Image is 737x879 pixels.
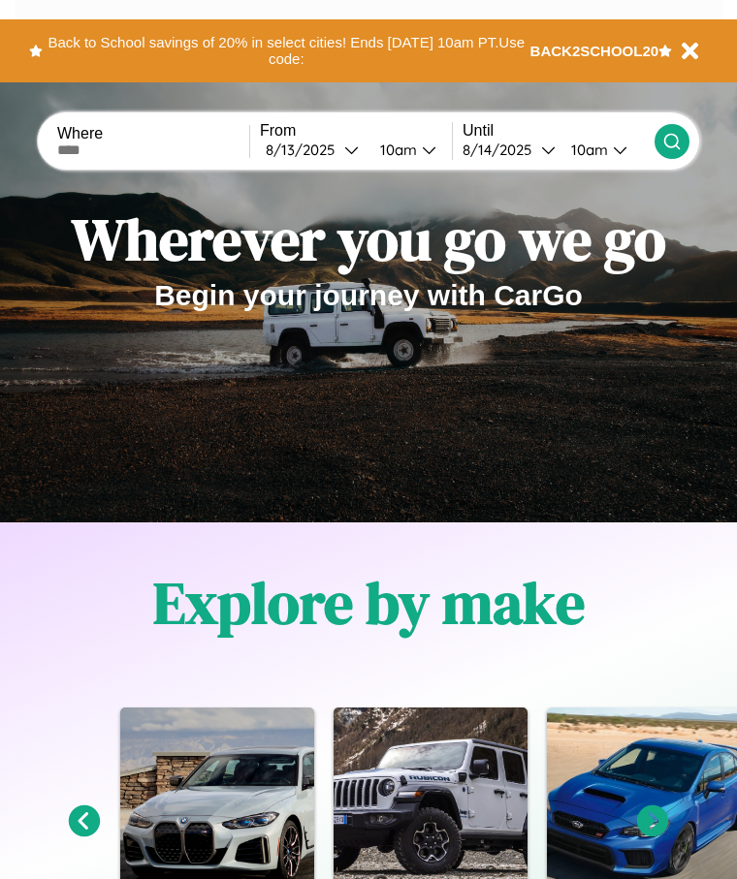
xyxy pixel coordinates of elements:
div: 10am [561,141,613,159]
label: Until [463,122,655,140]
label: Where [57,125,249,142]
button: 10am [556,140,655,160]
b: BACK2SCHOOL20 [530,43,659,59]
div: 8 / 13 / 2025 [266,141,344,159]
button: Back to School savings of 20% in select cities! Ends [DATE] 10am PT.Use code: [43,29,530,73]
h1: Explore by make [153,563,585,643]
div: 10am [370,141,422,159]
button: 8/13/2025 [260,140,365,160]
button: 10am [365,140,452,160]
label: From [260,122,452,140]
div: 8 / 14 / 2025 [463,141,541,159]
